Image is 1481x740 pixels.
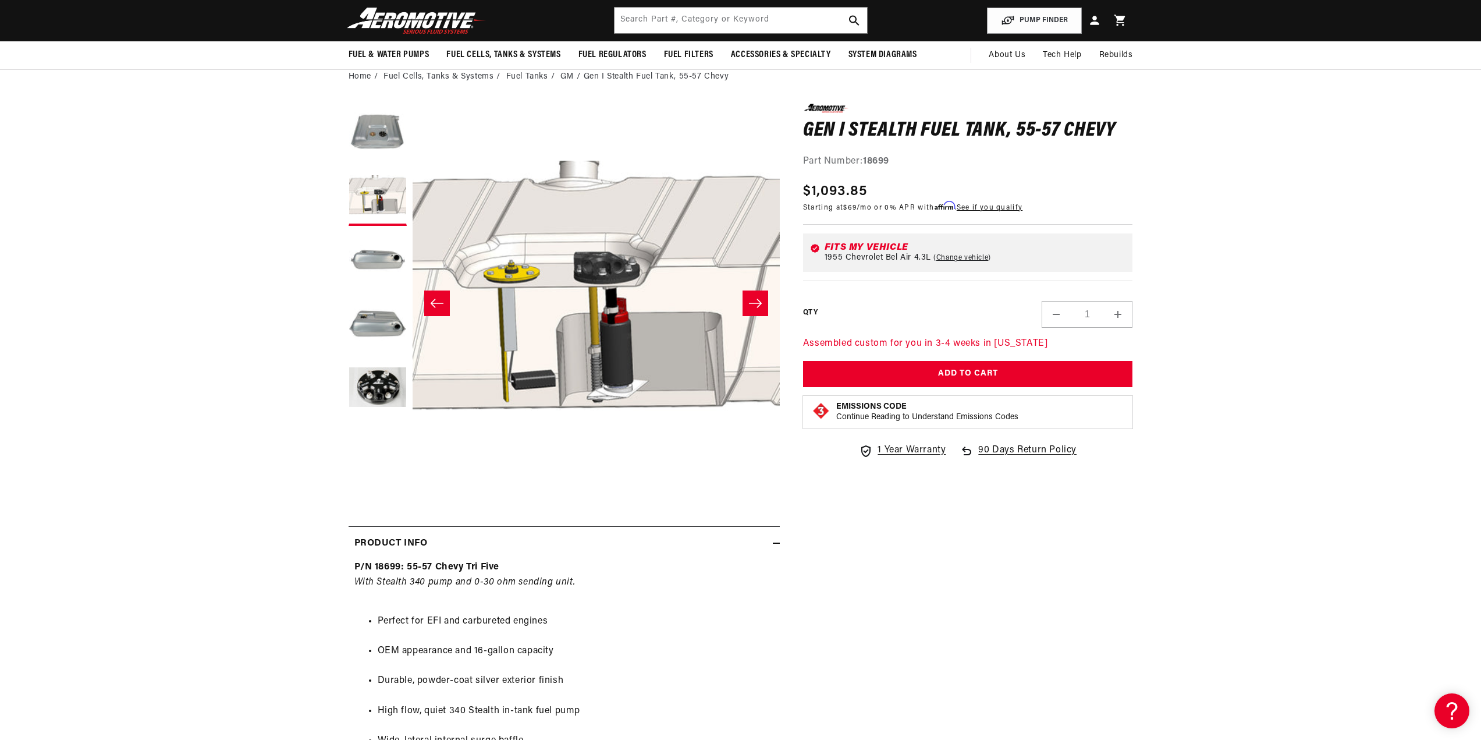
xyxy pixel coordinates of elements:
button: Load image 3 in gallery view [349,232,407,290]
span: Fuel Cells, Tanks & Systems [446,49,560,61]
div: Part Number: [803,154,1133,169]
span: Fuel & Water Pumps [349,49,429,61]
li: High flow, quiet 340 Stealth in-tank fuel pump [378,704,774,719]
button: Load image 2 in gallery view [349,168,407,226]
p: Continue Reading to Understand Emissions Codes [836,412,1018,423]
span: Affirm [935,201,955,210]
summary: Rebuilds [1091,41,1142,69]
img: Emissions code [812,402,830,420]
media-gallery: Gallery Viewer [349,104,780,502]
button: Slide left [424,291,450,316]
nav: breadcrumbs [349,70,1133,83]
a: See if you qualify - Learn more about Affirm Financing (opens in modal) [957,204,1022,211]
label: QTY [803,308,818,318]
button: Add to Cart [803,361,1133,387]
span: Fuel Regulators [578,49,647,61]
span: $69 [843,204,857,211]
a: Change vehicle [933,253,991,263]
button: Load image 1 in gallery view [349,104,407,162]
p: Starting at /mo or 0% APR with . [803,202,1022,213]
span: System Diagrams [848,49,917,61]
summary: System Diagrams [840,41,926,69]
a: Home [349,70,371,83]
span: 1955 Chevrolet Bel Air 4.3L [825,253,931,263]
input: Search by Part Number, Category or Keyword [615,8,867,33]
strong: Emissions Code [836,402,907,411]
strong: 18699 [863,157,889,166]
span: About Us [989,51,1025,59]
span: Accessories & Specialty [731,49,831,61]
summary: Product Info [349,527,780,561]
p: Assembled custom for you in 3-4 weeks in [US_STATE] [803,337,1133,352]
span: $1,093.85 [803,181,868,202]
summary: Fuel Regulators [570,41,655,69]
summary: Fuel Cells, Tanks & Systems [438,41,569,69]
li: Gen I Stealth Fuel Tank, 55-57 Chevy [584,70,729,83]
div: Fits my vehicle [825,243,1126,252]
h1: Gen I Stealth Fuel Tank, 55-57 Chevy [803,122,1133,140]
summary: Fuel Filters [655,41,722,69]
button: search button [841,8,867,33]
em: With Stealth 340 pump and 0-30 ohm sending unit. [354,578,576,587]
a: GM [560,70,574,83]
button: Load image 4 in gallery view [349,296,407,354]
span: Fuel Filters [664,49,713,61]
span: Tech Help [1043,49,1081,62]
a: About Us [980,41,1034,69]
li: Perfect for EFI and carbureted engines [378,614,774,629]
span: 1 Year Warranty [878,443,946,458]
a: 1 Year Warranty [859,443,946,458]
summary: Fuel & Water Pumps [340,41,438,69]
li: OEM appearance and 16-gallon capacity [378,644,774,659]
img: Aeromotive [344,7,489,34]
a: Fuel Tanks [506,70,548,83]
button: Emissions CodeContinue Reading to Understand Emissions Codes [836,402,1018,423]
li: Durable, powder-coat silver exterior finish [378,674,774,689]
button: Load image 5 in gallery view [349,360,407,418]
h2: Product Info [354,536,428,551]
summary: Tech Help [1034,41,1090,69]
button: Slide right [743,291,768,316]
button: PUMP FINDER [987,8,1082,34]
span: 90 Days Return Policy [978,443,1077,470]
a: 90 Days Return Policy [960,443,1077,470]
summary: Accessories & Specialty [722,41,840,69]
li: Fuel Cells, Tanks & Systems [383,70,503,83]
span: Rebuilds [1099,49,1133,62]
strong: P/N 18699: 55-57 Chevy Tri Five [354,562,500,572]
